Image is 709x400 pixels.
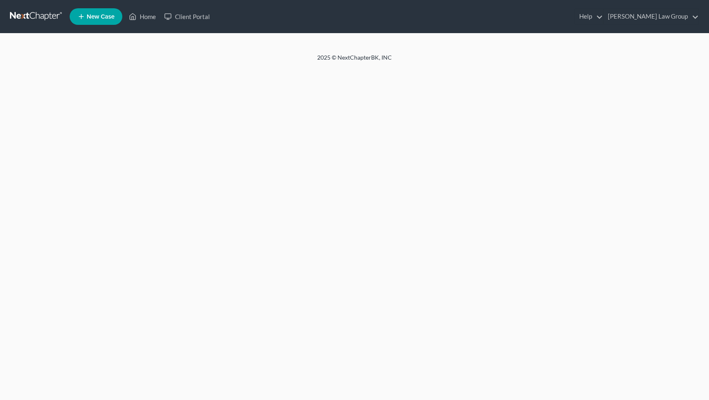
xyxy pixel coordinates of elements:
[70,8,122,25] new-legal-case-button: New Case
[160,9,214,24] a: Client Portal
[575,9,603,24] a: Help
[604,9,699,24] a: [PERSON_NAME] Law Group
[125,9,160,24] a: Home
[118,53,591,68] div: 2025 © NextChapterBK, INC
